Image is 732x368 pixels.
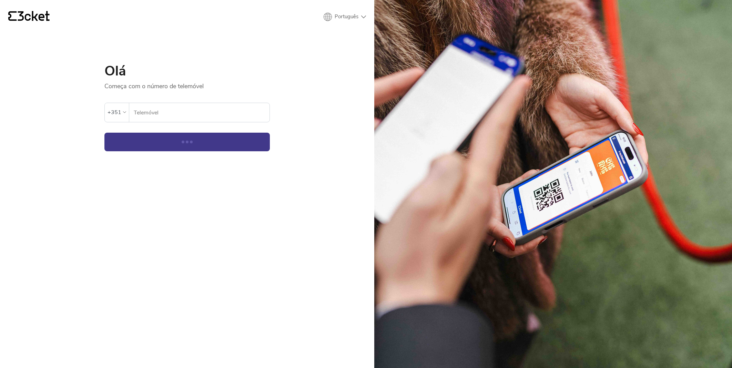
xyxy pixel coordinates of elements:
[8,11,17,21] g: {' '}
[104,78,270,90] p: Começa com o número de telemóvel
[104,133,270,151] button: Continuar
[108,107,121,117] div: +351
[133,103,270,122] input: Telemóvel
[129,103,270,122] label: Telemóvel
[104,64,270,78] h1: Olá
[8,11,50,23] a: {' '}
